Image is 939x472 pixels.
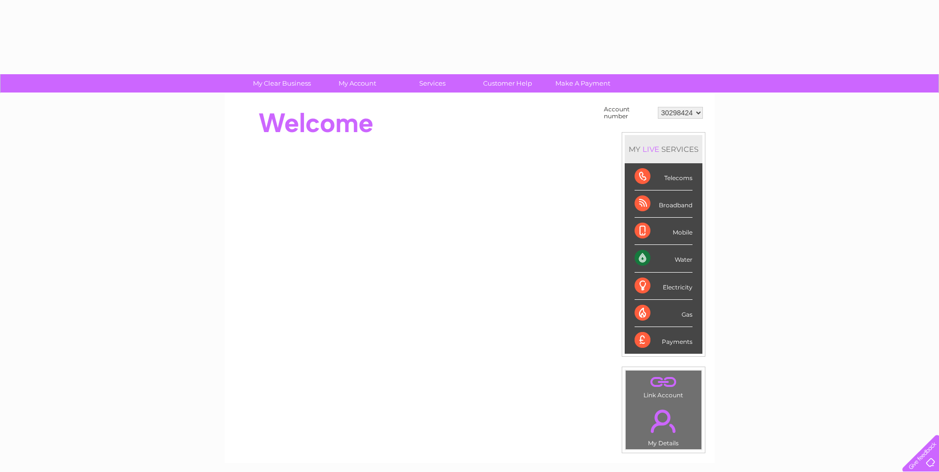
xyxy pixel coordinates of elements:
td: Link Account [625,370,702,401]
div: LIVE [641,144,661,154]
div: Telecoms [635,163,692,190]
a: My Clear Business [241,74,323,93]
div: Broadband [635,190,692,218]
a: My Account [316,74,398,93]
div: Mobile [635,218,692,245]
div: Electricity [635,273,692,300]
td: My Details [625,401,702,450]
div: Gas [635,300,692,327]
a: Services [392,74,473,93]
a: . [628,373,699,390]
div: Water [635,245,692,272]
a: . [628,404,699,438]
div: MY SERVICES [625,135,702,163]
a: Make A Payment [542,74,624,93]
td: Account number [601,103,655,122]
div: Payments [635,327,692,354]
a: Customer Help [467,74,548,93]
